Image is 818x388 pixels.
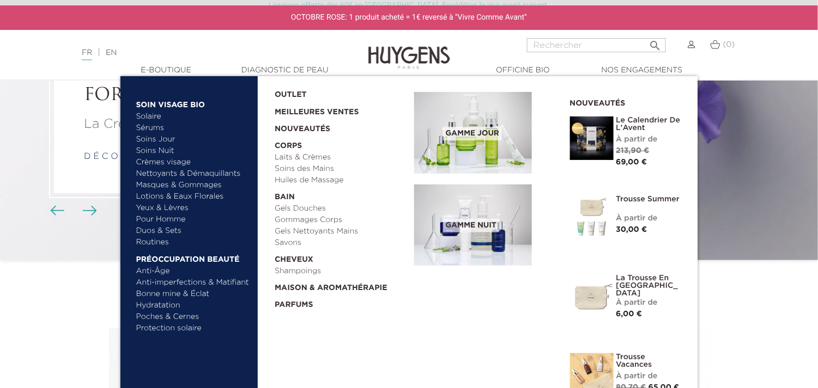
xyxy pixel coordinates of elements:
[136,134,250,145] a: Soins Jour
[616,297,682,309] div: À partir de
[275,214,407,226] a: Gommages Corps
[570,274,614,318] img: La Trousse en Coton
[275,203,407,214] a: Gels Douches
[275,152,407,163] a: Laits & Crèmes
[616,195,682,203] a: Trousse Summer
[136,145,240,157] a: Soins Nuit
[616,353,682,368] a: Trousse Vacances
[275,294,407,311] a: Parfums
[616,226,647,233] span: 30,00 €
[136,168,250,180] a: Nettoyants & Démaquillants
[275,226,407,237] a: Gels Nettoyants Mains
[136,277,250,288] a: Anti-imperfections & Matifiant
[54,203,90,219] div: Boutons du carrousel
[616,147,650,155] span: 213,90 €
[136,214,250,225] a: Pour Homme
[136,248,250,266] a: Préoccupation beauté
[136,202,250,214] a: Yeux & Lèvres
[136,266,250,277] a: Anti-Âge
[84,114,314,134] p: La Crème Élixir Nuit Phyto-Rétinol
[469,65,578,76] a: Officine Bio
[231,65,340,76] a: Diagnostic de peau
[136,122,250,134] a: Sérums
[570,116,614,160] img: Le Calendrier de L'Avent
[275,237,407,249] a: Savons
[136,111,250,122] a: Solaire
[723,41,735,48] span: (0)
[136,191,250,202] a: Lotions & Eaux Florales
[107,299,712,320] h2: Meilleures ventes
[616,158,647,166] span: 69,00 €
[76,46,332,59] div: |
[616,274,682,297] a: La Trousse en [GEOGRAPHIC_DATA]
[136,288,250,300] a: Bonne mine & Éclat
[136,180,250,191] a: Masques & Gommages
[368,29,450,71] img: Huygens
[616,213,682,224] div: À partir de
[645,35,665,50] button: 
[275,186,407,203] a: Bain
[443,127,502,140] span: Gamme jour
[443,219,499,232] span: Gamme nuit
[136,157,250,168] a: Crèmes visage
[136,94,250,111] a: Soin Visage Bio
[136,311,250,323] a: Poches & Cernes
[106,49,117,57] a: EN
[84,152,160,161] a: d é c o u v r i r
[136,237,250,248] a: Routines
[136,300,250,311] a: Hydratation
[82,49,92,60] a: FR
[84,85,314,106] h2: FORMULE AMÉLIORÉE
[570,95,682,108] h2: Nouveautés
[616,371,682,382] div: À partir de
[414,92,532,174] img: routine_jour_banner.jpg
[275,135,407,152] a: Corps
[649,36,662,49] i: 
[275,118,407,135] a: Nouveautés
[616,310,643,318] span: 6,00 €
[275,175,407,186] a: Huiles de Massage
[275,266,407,277] a: Shampoings
[414,92,554,174] a: Gamme jour
[136,225,250,237] a: Duos & Sets
[112,65,221,76] a: E-Boutique
[275,84,397,101] a: OUTLET
[275,249,407,266] a: Cheveux
[616,116,682,132] a: Le Calendrier de L'Avent
[414,184,532,266] img: routine_nuit_banner.jpg
[136,323,250,334] a: Protection solaire
[570,195,614,239] img: Trousse Summer
[587,65,696,76] a: Nos engagements
[275,101,397,118] a: Meilleures Ventes
[275,277,407,294] a: Maison & Aromathérapie
[616,134,682,145] div: À partir de
[414,184,554,266] a: Gamme nuit
[275,163,407,175] a: Soins des Mains
[527,38,666,52] input: Rechercher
